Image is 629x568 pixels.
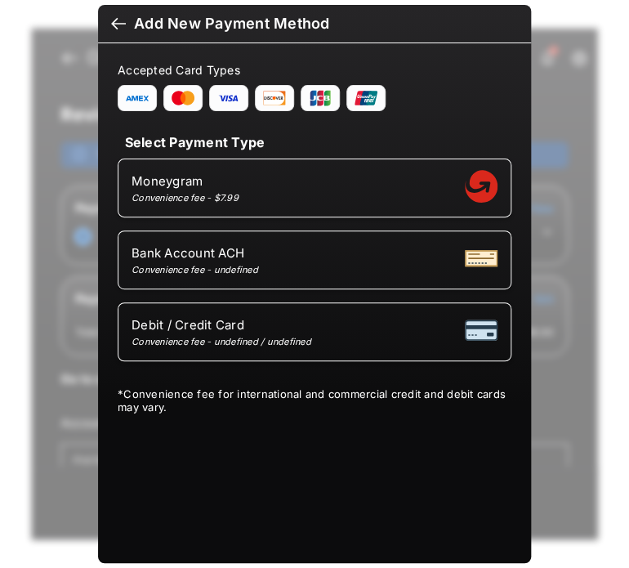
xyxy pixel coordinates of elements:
[118,134,511,150] h4: Select Payment Type
[132,317,311,333] span: Debit / Credit Card
[132,192,239,203] div: Convenience fee - $7.99
[118,63,247,77] span: Accepted Card Types
[132,173,239,189] span: Moneygram
[118,387,511,417] div: * Convenience fee for international and commercial credit and debit cards may vary.
[134,15,329,33] div: Add New Payment Method
[132,245,258,261] span: Bank Account ACH
[132,264,258,275] div: Convenience fee - undefined
[132,336,311,347] div: Convenience fee - undefined / undefined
